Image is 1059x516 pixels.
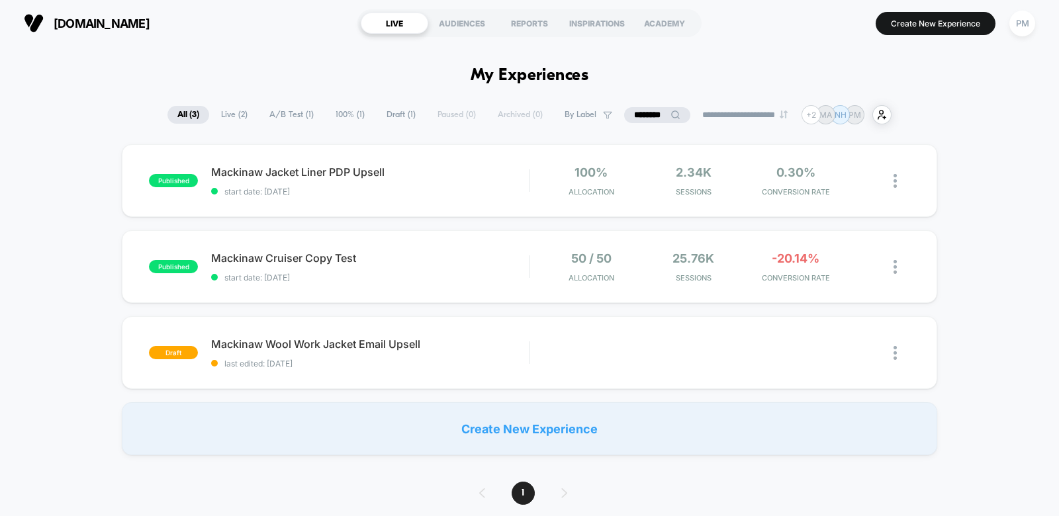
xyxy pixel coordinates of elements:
p: PM [849,110,861,120]
div: REPORTS [496,13,563,34]
span: 1 [512,482,535,505]
span: last edited: [DATE] [211,359,529,368]
span: published [149,260,198,273]
span: Sessions [645,273,741,282]
span: [DOMAIN_NAME] [54,17,150,30]
img: end [780,110,788,118]
span: Mackinaw Jacket Liner PDP Upsell [211,165,529,179]
span: Live ( 2 ) [211,106,257,124]
span: start date: [DATE] [211,273,529,282]
span: Allocation [569,273,614,282]
span: 2.34k [676,165,712,179]
p: NH [835,110,847,120]
span: Allocation [569,187,614,196]
span: -20.14% [772,251,819,265]
h1: My Experiences [471,66,589,85]
span: 25.76k [672,251,714,265]
img: close [894,346,897,360]
span: Mackinaw Wool Work Jacket Email Upsell [211,337,529,351]
div: INSPIRATIONS [563,13,631,34]
span: All ( 3 ) [167,106,209,124]
span: 100% [575,165,608,179]
img: close [894,260,897,274]
span: start date: [DATE] [211,187,529,196]
span: CONVERSION RATE [748,273,844,282]
button: [DOMAIN_NAME] [20,13,154,34]
p: MA [819,110,832,120]
div: AUDIENCES [428,13,496,34]
div: PM [1009,11,1035,36]
div: ACADEMY [631,13,698,34]
span: Sessions [645,187,741,196]
span: Draft ( 1 ) [377,106,426,124]
span: draft [149,346,198,359]
div: LIVE [361,13,428,34]
span: 0.30% [776,165,815,179]
span: 50 / 50 [571,251,612,265]
img: Visually logo [24,13,44,33]
img: close [894,174,897,188]
div: + 2 [802,105,821,124]
span: By Label [565,110,596,120]
span: A/B Test ( 1 ) [259,106,324,124]
span: published [149,174,198,187]
button: PM [1005,10,1039,37]
span: CONVERSION RATE [748,187,844,196]
button: Create New Experience [876,12,995,35]
div: Create New Experience [122,402,937,455]
span: Mackinaw Cruiser Copy Test [211,251,529,265]
span: 100% ( 1 ) [326,106,375,124]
